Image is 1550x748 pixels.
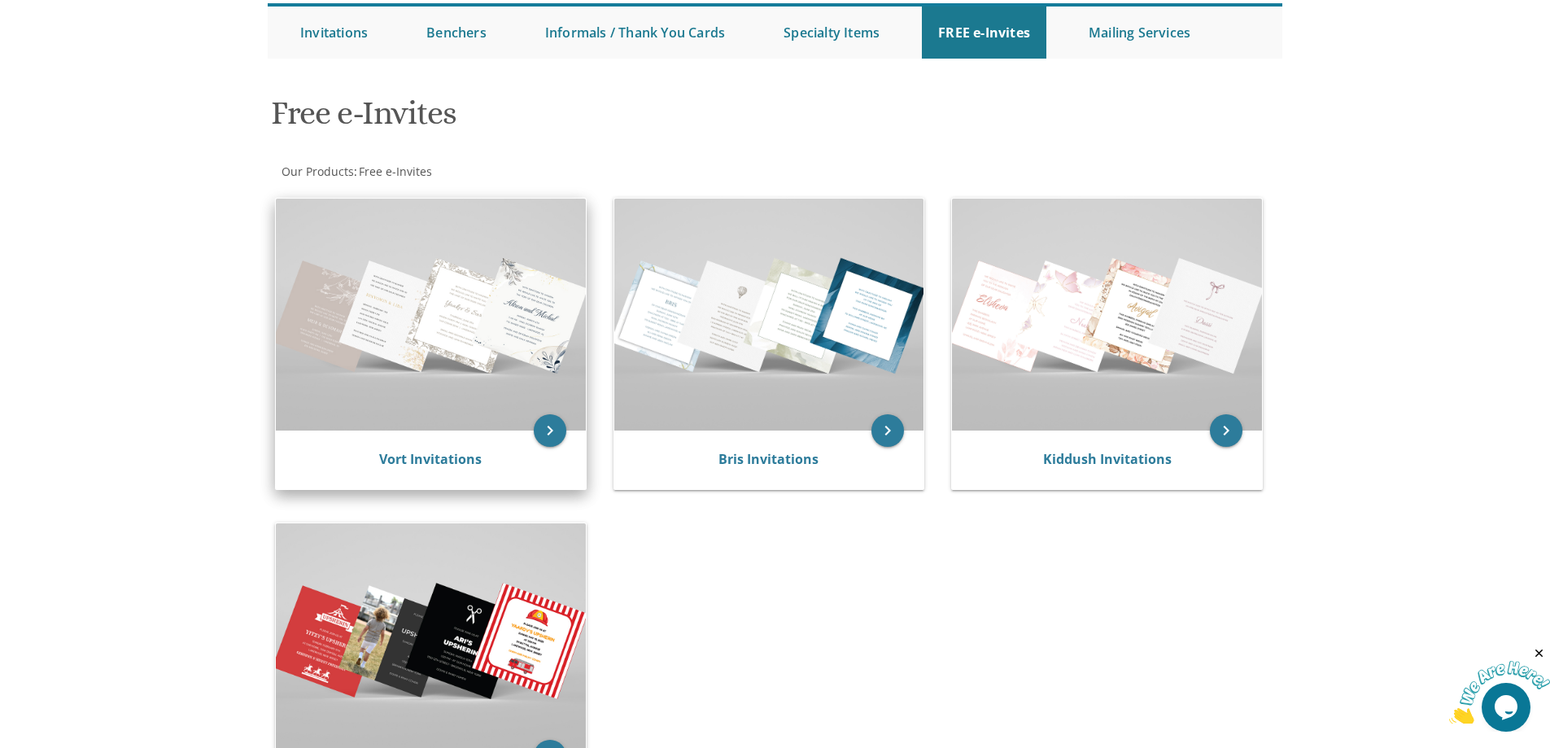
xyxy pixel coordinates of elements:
img: Kiddush Invitations [952,199,1262,431]
a: Mailing Services [1072,7,1207,59]
a: Invitations [284,7,384,59]
span: Free e-Invites [359,164,432,179]
a: Benchers [410,7,503,59]
img: Bris Invitations [614,199,924,431]
a: Our Products [280,164,354,179]
a: keyboard_arrow_right [871,414,904,447]
a: Bris Invitations [718,450,819,468]
h1: Free e-Invites [271,95,935,143]
iframe: chat widget [1449,646,1550,724]
a: Vort Invitations [379,450,482,468]
img: Vort Invitations [276,199,586,431]
a: Specialty Items [767,7,896,59]
a: FREE e-Invites [922,7,1046,59]
div: : [268,164,775,180]
a: keyboard_arrow_right [534,414,566,447]
a: Free e-Invites [357,164,432,179]
a: Kiddush Invitations [1043,450,1172,468]
a: keyboard_arrow_right [1210,414,1242,447]
a: Informals / Thank You Cards [529,7,741,59]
